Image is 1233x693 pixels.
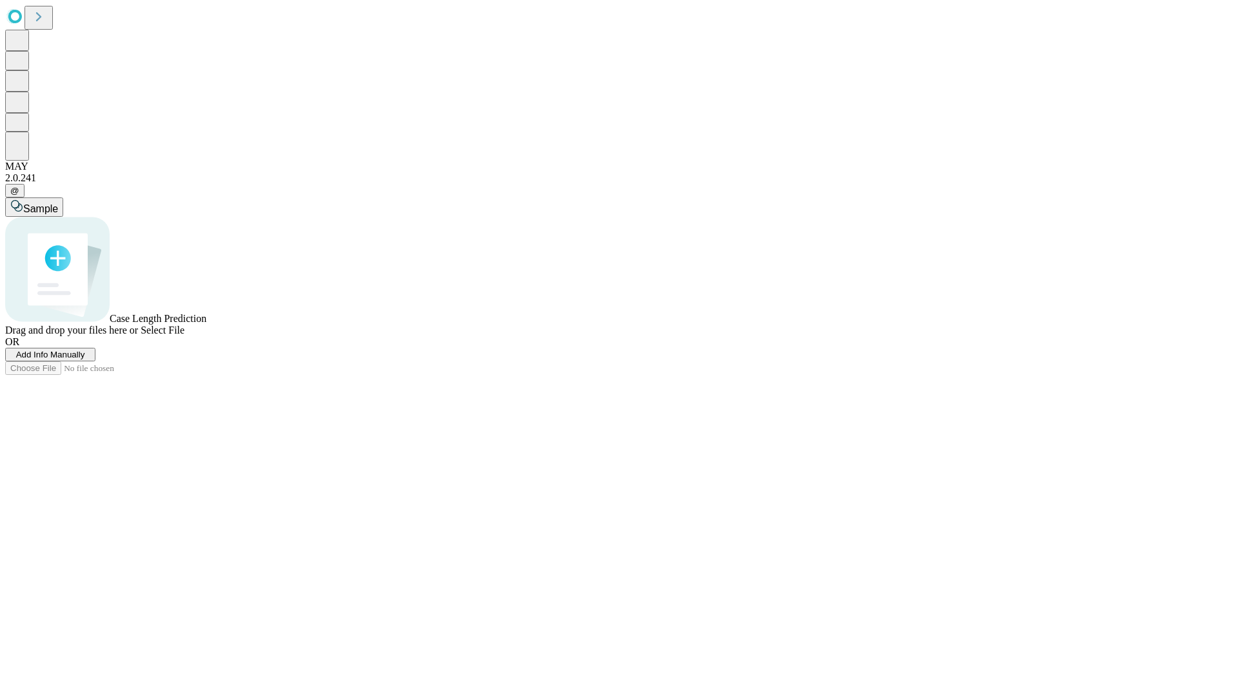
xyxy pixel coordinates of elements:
span: Drag and drop your files here or [5,325,138,336]
span: @ [10,186,19,196]
button: Add Info Manually [5,348,95,361]
div: 2.0.241 [5,172,1228,184]
div: MAY [5,161,1228,172]
button: @ [5,184,25,197]
span: Sample [23,203,58,214]
span: Add Info Manually [16,350,85,359]
span: Select File [141,325,184,336]
span: OR [5,336,19,347]
button: Sample [5,197,63,217]
span: Case Length Prediction [110,313,206,324]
